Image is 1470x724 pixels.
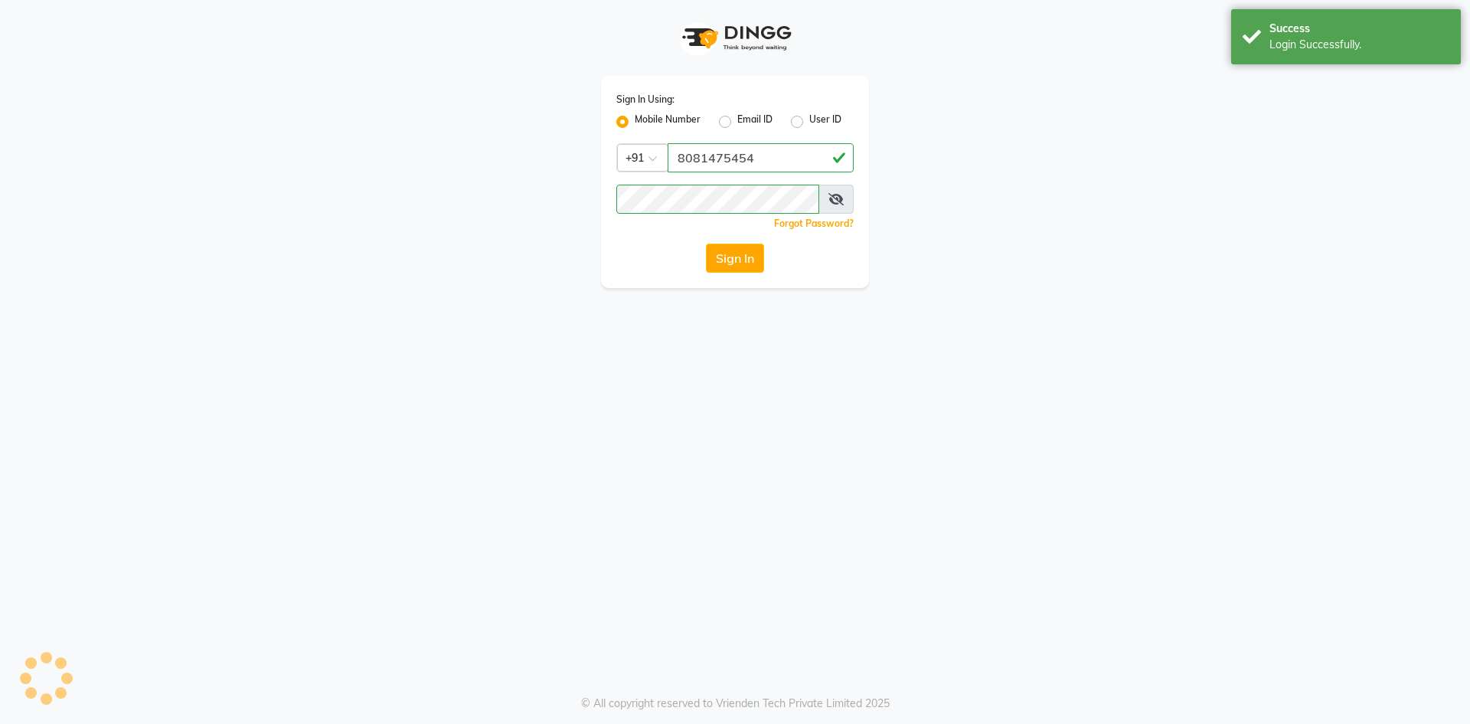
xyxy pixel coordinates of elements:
div: Success [1269,21,1449,37]
input: Username [668,143,854,172]
label: Email ID [737,113,773,131]
a: Forgot Password? [774,218,854,229]
img: logo1.svg [674,15,796,61]
label: Sign In Using: [616,93,675,106]
input: Username [616,185,819,214]
label: Mobile Number [635,113,701,131]
button: Sign In [706,244,764,273]
label: User ID [809,113,841,131]
div: Login Successfully. [1269,37,1449,53]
